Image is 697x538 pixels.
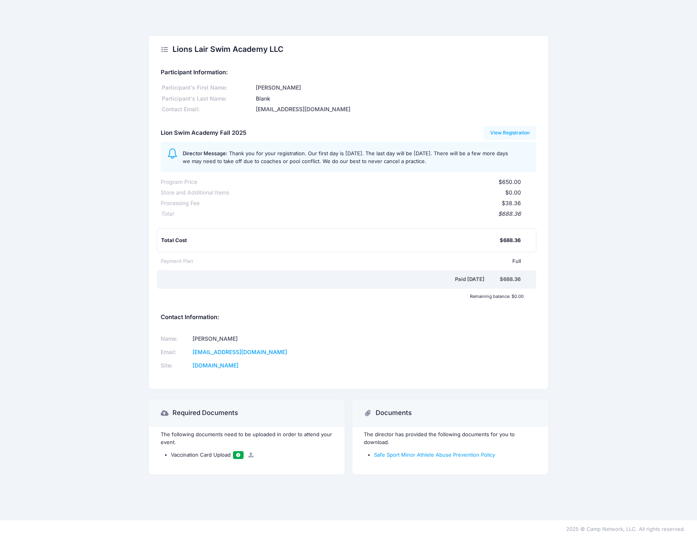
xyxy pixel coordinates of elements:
div: $688.36 [173,210,521,218]
h5: Lion Swim Academy Fall 2025 [161,130,246,137]
div: $0.00 [229,189,521,197]
div: Total [161,210,173,218]
div: $688.36 [500,237,521,244]
h2: Lions Lair Swim Academy LLC [172,45,283,54]
td: Site: [161,359,190,373]
div: [PERSON_NAME] [255,84,537,92]
td: Name: [161,332,190,346]
a: Safe Sport Minor Athlete Abuse Prevention Policy [374,452,495,458]
span: Director Message: [183,150,227,156]
span: Vaccination Card Upload [171,452,231,458]
div: Participant's First Name: [161,84,255,92]
h5: Participant Information: [161,69,537,76]
td: [PERSON_NAME] [190,332,338,346]
div: Full [193,257,521,265]
a: [EMAIL_ADDRESS][DOMAIN_NAME] [193,349,287,355]
div: Total Cost [161,237,500,244]
span: $650.00 [499,178,521,185]
span: Thank you for your registration. Our first day is [DATE]. The last day will be [DATE]. There will... [183,150,508,164]
div: Contact Email: [161,105,255,114]
p: The following documents need to be uploaded in order to attend your event. [161,431,333,446]
a: View Registration [484,126,537,140]
h5: Contact Information: [161,314,537,321]
div: $688.36 [500,275,521,283]
h3: Required Documents [172,409,238,417]
div: Paid [DATE] [162,275,500,283]
div: [EMAIL_ADDRESS][DOMAIN_NAME] [255,105,537,114]
div: Store and Additional Items [161,189,229,197]
h3: Documents [376,409,412,417]
p: The director has provided the following documents for you to download. [364,431,536,446]
a: [DOMAIN_NAME] [193,362,238,369]
div: Participant's Last Name: [161,95,255,103]
div: Processing Fee [161,199,200,207]
div: Payment Plan [161,257,193,265]
div: Program Price [161,178,197,186]
td: Email: [161,346,190,359]
div: Remaining balance: $0.00 [157,294,528,299]
span: 2025 © Camp Network, LLC. All rights reserved. [566,526,685,532]
div: $38.36 [200,199,521,207]
div: Blank [255,95,537,103]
